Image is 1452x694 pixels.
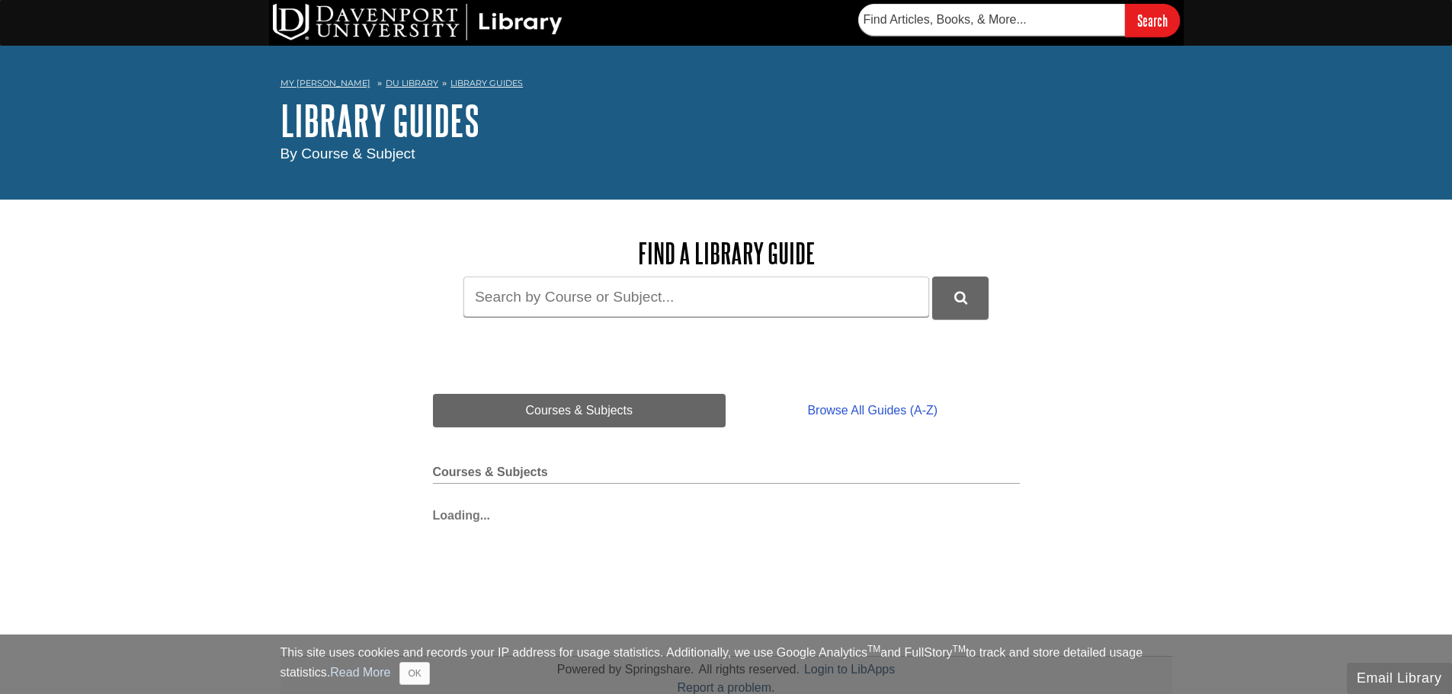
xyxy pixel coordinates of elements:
a: Library Guides [450,78,523,88]
input: Search [1125,4,1180,37]
sup: TM [953,644,966,654]
nav: breadcrumb [280,73,1172,98]
a: DU Library [386,78,438,88]
button: Close [399,662,429,685]
input: Find Articles, Books, & More... [858,4,1125,36]
a: My [PERSON_NAME] [280,77,370,90]
a: Courses & Subjects [433,394,726,427]
sup: TM [867,644,880,654]
form: Searches DU Library's articles, books, and more [858,4,1180,37]
h2: Courses & Subjects [433,465,1020,484]
div: By Course & Subject [280,143,1172,165]
h2: Find a Library Guide [433,238,1020,269]
div: Loading... [433,499,1020,525]
input: Search by Course or Subject... [463,277,929,317]
a: Read More [330,666,390,679]
a: Browse All Guides (A-Z) [726,394,1019,427]
div: This site uses cookies and records your IP address for usage statistics. Additionally, we use Goo... [280,644,1172,685]
h1: Library Guides [280,98,1172,143]
img: DU Library [273,4,563,40]
button: Email Library [1347,663,1452,694]
i: Search Library Guides [954,291,967,305]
